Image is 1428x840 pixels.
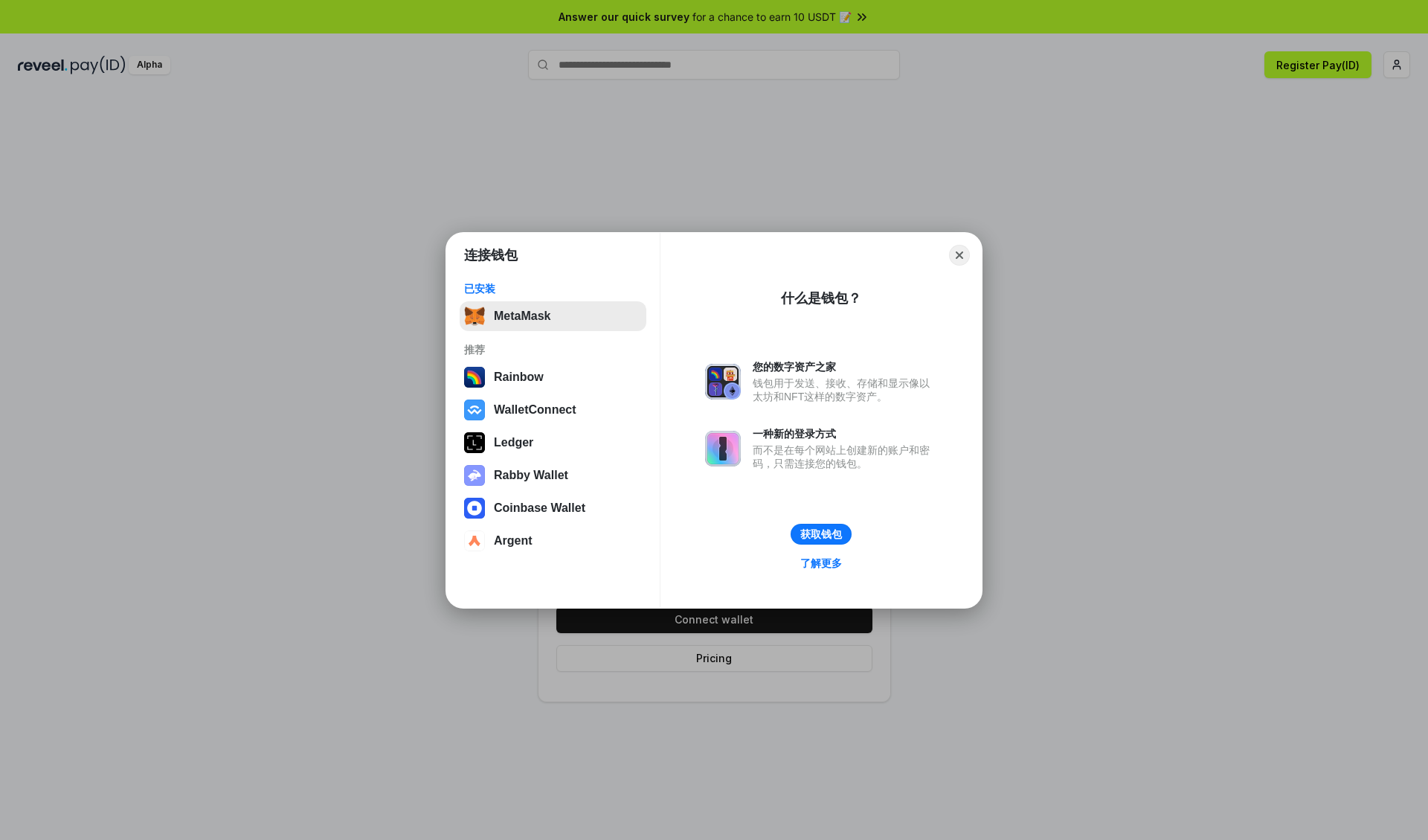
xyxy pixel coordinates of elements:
[705,431,741,467] img: svg+xml,%3Csvg%20xmlns%3D%22http%3A%2F%2Fwww.w3.org%2F2000%2Fsvg%22%20fill%3D%22none%22%20viewBox...
[460,395,646,425] button: WalletConnect
[753,427,937,440] div: 一种新的登录方式
[705,364,741,400] img: svg+xml,%3Csvg%20xmlns%3D%22http%3A%2F%2Fwww.w3.org%2F2000%2Fsvg%22%20fill%3D%22none%22%20viewBox...
[949,245,970,266] button: Close
[464,432,485,453] img: svg+xml,%3Csvg%20xmlns%3D%22http%3A%2F%2Fwww.w3.org%2F2000%2Fsvg%22%20width%3D%2228%22%20height%3...
[781,289,861,307] div: 什么是钱包？
[460,526,646,556] button: Argent
[464,246,518,264] h1: 连接钱包
[460,301,646,331] button: MetaMask
[464,498,485,519] img: svg+xml,%3Csvg%20width%3D%2228%22%20height%3D%2228%22%20viewBox%3D%220%200%2028%2028%22%20fill%3D...
[753,360,937,373] div: 您的数字资产之家
[494,371,544,384] div: Rainbow
[753,443,937,470] div: 而不是在每个网站上创建新的账户和密码，只需连接您的钱包。
[494,469,568,482] div: Rabby Wallet
[460,428,646,458] button: Ledger
[791,554,851,573] a: 了解更多
[494,403,576,417] div: WalletConnect
[464,367,485,388] img: svg+xml,%3Csvg%20width%3D%22120%22%20height%3D%22120%22%20viewBox%3D%220%200%20120%20120%22%20fil...
[494,501,585,515] div: Coinbase Wallet
[800,528,842,541] div: 获取钱包
[753,376,937,403] div: 钱包用于发送、接收、存储和显示像以太坊和NFT这样的数字资产。
[791,524,852,545] button: 获取钱包
[494,310,550,323] div: MetaMask
[464,306,485,327] img: svg+xml,%3Csvg%20fill%3D%22none%22%20height%3D%2233%22%20viewBox%3D%220%200%2035%2033%22%20width%...
[464,400,485,420] img: svg+xml,%3Csvg%20width%3D%2228%22%20height%3D%2228%22%20viewBox%3D%220%200%2028%2028%22%20fill%3D...
[464,465,485,486] img: svg+xml,%3Csvg%20xmlns%3D%22http%3A%2F%2Fwww.w3.org%2F2000%2Fsvg%22%20fill%3D%22none%22%20viewBox...
[800,557,842,570] div: 了解更多
[464,530,485,551] img: svg+xml,%3Csvg%20width%3D%2228%22%20height%3D%2228%22%20viewBox%3D%220%200%2028%2028%22%20fill%3D...
[460,461,646,490] button: Rabby Wallet
[464,282,642,295] div: 已安装
[464,343,642,356] div: 推荐
[494,436,533,449] div: Ledger
[494,534,533,548] div: Argent
[460,493,646,523] button: Coinbase Wallet
[460,362,646,392] button: Rainbow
